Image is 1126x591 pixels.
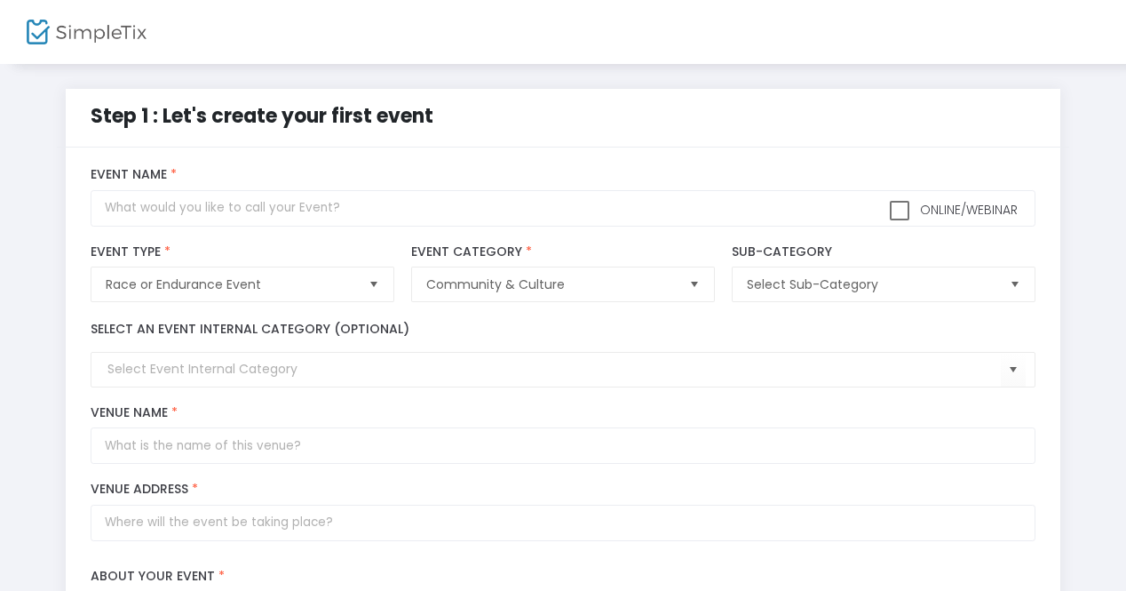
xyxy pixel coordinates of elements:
input: What is the name of this venue? [91,427,1035,464]
label: Event Type [91,244,393,260]
span: Race or Endurance Event [106,276,353,293]
label: Venue Address [91,482,1035,498]
input: What would you like to call your Event? [91,190,1035,227]
button: Select [1003,268,1027,301]
span: Online/Webinar [916,201,1018,219]
label: Event Category [411,244,714,260]
button: Select [682,268,707,301]
label: Event Name [91,167,1035,183]
label: Sub-Category [732,244,1035,260]
span: Community & Culture [426,276,674,293]
span: Step 1 : Let's create your first event [91,102,433,130]
label: Venue Name [91,405,1035,421]
button: Select [361,268,386,301]
input: Where will the event be taking place? [91,505,1035,541]
input: Select Event Internal Category [107,360,1000,379]
label: Select an event internal category (optional) [91,320,409,339]
button: Select [1001,352,1026,388]
span: Select Sub-Category [747,276,995,293]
